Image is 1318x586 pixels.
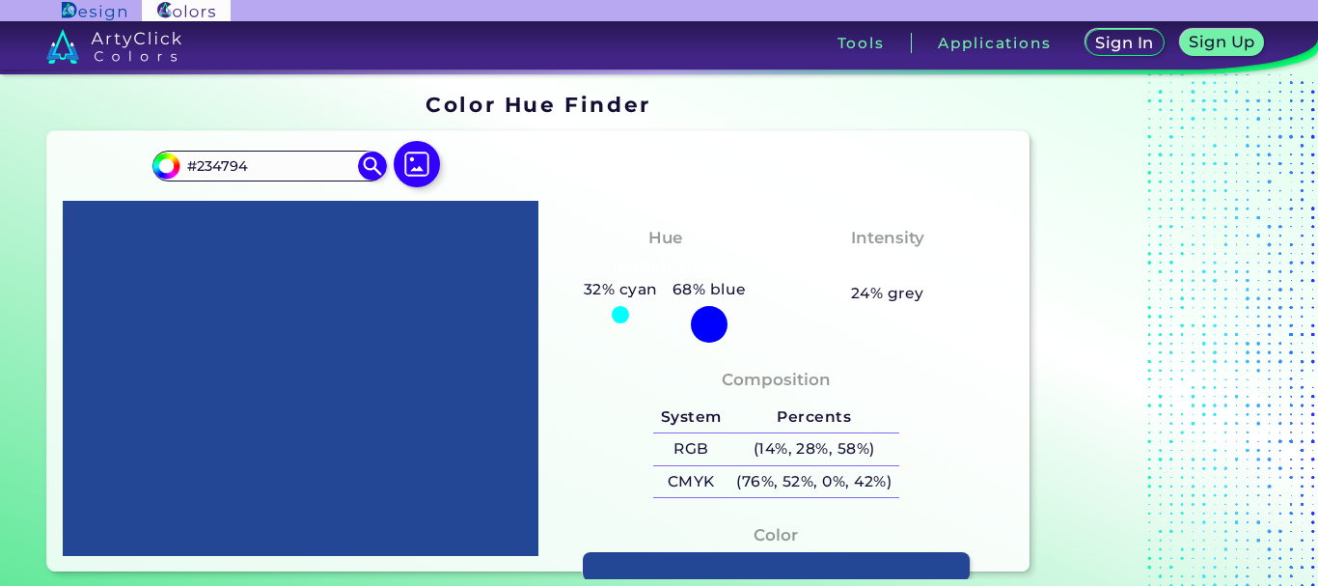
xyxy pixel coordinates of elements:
img: ArtyClick Design logo [62,2,126,20]
h5: CMYK [653,466,728,498]
h3: Tools [837,36,885,50]
h5: 24% grey [851,281,924,306]
h4: Composition [722,366,831,394]
h3: Moderate [837,255,939,278]
a: Sign In [1089,31,1160,55]
h5: (14%, 28%, 58%) [728,433,898,465]
h5: Sign Up [1193,35,1252,49]
h5: System [653,401,728,433]
img: icon picture [394,141,440,187]
h4: Intensity [851,224,924,252]
a: Sign Up [1184,31,1260,55]
h5: 32% cyan [576,277,665,302]
h4: Hue [648,224,682,252]
h1: Color Hue Finder [426,90,650,119]
h5: Sign In [1099,36,1151,50]
h5: (76%, 52%, 0%, 42%) [728,466,898,498]
h3: Applications [938,36,1051,50]
input: type color.. [180,153,360,179]
h5: 68% blue [665,277,754,302]
img: logo_artyclick_colors_white.svg [46,29,182,64]
h5: RGB [653,433,728,465]
h3: Tealish Blue [602,255,728,278]
img: icon search [358,152,387,181]
h5: Percents [728,401,898,433]
h4: Color [754,521,798,549]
